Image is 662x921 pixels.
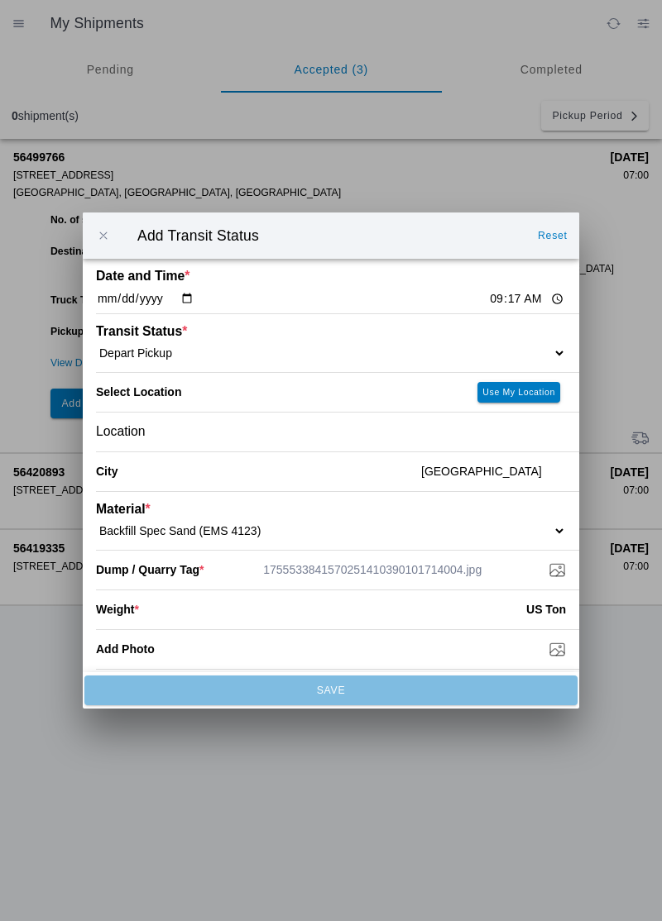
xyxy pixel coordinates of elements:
[96,424,146,439] span: Location
[96,385,181,398] label: Select Location
[96,324,449,339] ion-label: Transit Status
[526,603,566,616] ion-label: US Ton
[531,222,574,249] ion-button: Reset
[477,382,560,403] ion-button: Use My Location
[96,269,449,284] ion-label: Date and Time
[121,227,530,245] ion-title: Add Transit Status
[96,502,449,517] ion-label: Material
[96,603,139,616] ion-label: Weight
[96,465,408,478] ion-label: City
